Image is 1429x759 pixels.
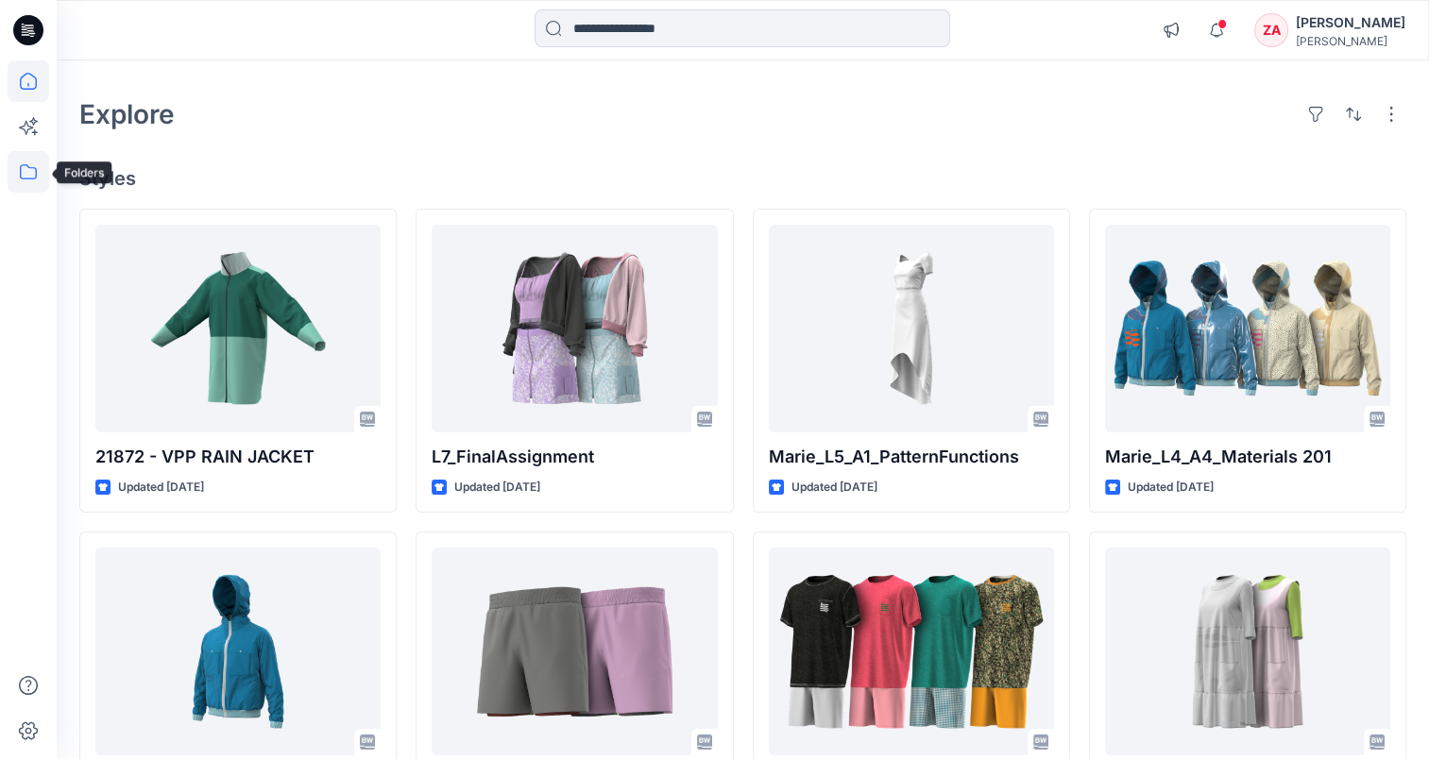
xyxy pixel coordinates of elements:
[769,225,1054,432] a: Marie_L5_A1_PatternFunctions
[95,444,381,470] p: 21872 - VPP RAIN JACKET
[1296,34,1405,48] div: [PERSON_NAME]
[432,548,717,755] a: Marie_L3_A3_ GarmentDetails
[1296,11,1405,34] div: [PERSON_NAME]
[1128,478,1214,498] p: Updated [DATE]
[79,167,1406,190] h4: Styles
[432,225,717,432] a: L7_FinalAssignment
[1254,13,1288,47] div: ZA
[791,478,877,498] p: Updated [DATE]
[118,478,204,498] p: Updated [DATE]
[769,444,1054,470] p: Marie_L5_A1_PatternFunctions
[95,548,381,755] a: Marie_L3_Act2_GarmentDetails
[1105,225,1390,432] a: Marie_L4_A4_Materials 201
[95,225,381,432] a: 21872 - VPP RAIN JACKET
[454,478,540,498] p: Updated [DATE]
[1105,548,1390,755] a: Marie_L1_A2_GarmentCreation
[432,444,717,470] p: L7_FinalAssignment
[769,548,1054,755] a: Marie_L1_Act1_MaterialStudy
[1105,444,1390,470] p: Marie_L4_A4_Materials 201
[79,99,175,129] h2: Explore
